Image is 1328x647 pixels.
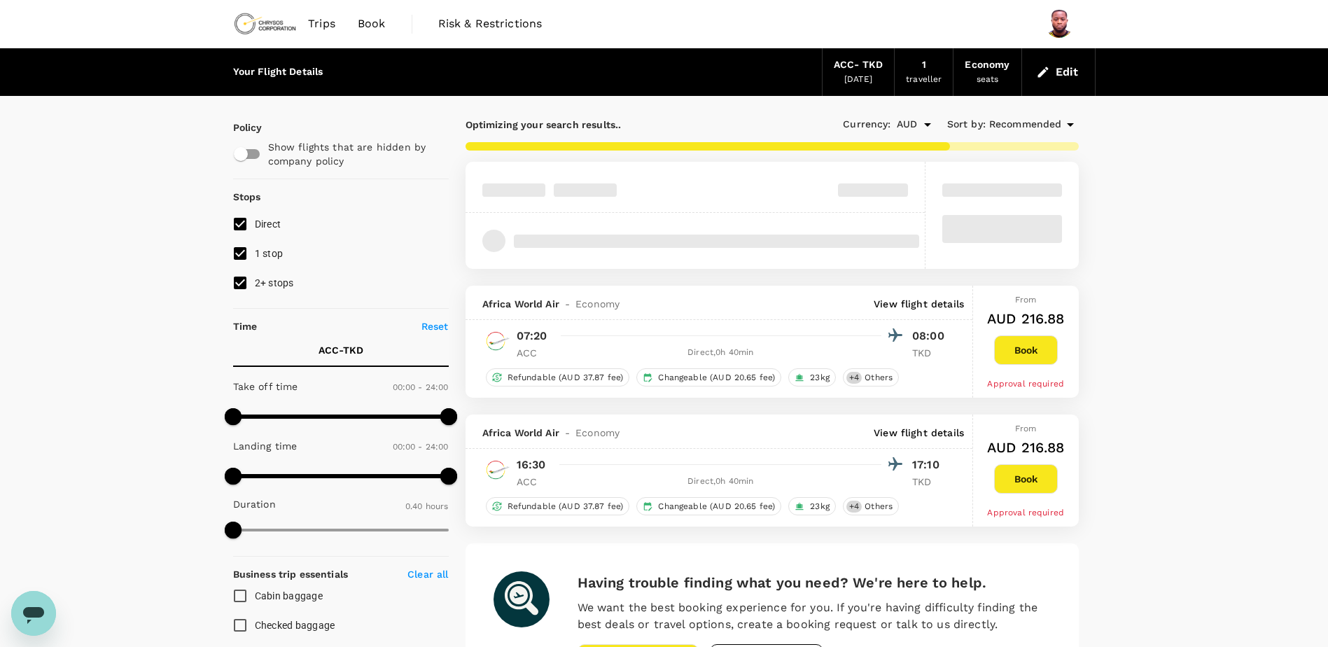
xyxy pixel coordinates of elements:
div: Refundable (AUD 37.87 fee) [486,497,630,515]
div: ACC - TKD [834,57,883,73]
strong: Stops [233,191,261,202]
div: Economy [965,57,1009,73]
p: Reset [421,319,449,333]
span: Africa World Air [482,426,559,440]
div: Direct , 0h 40min [560,346,882,360]
div: +4Others [843,497,899,515]
h6: AUD 216.88 [987,436,1065,459]
p: View flight details [874,426,964,440]
p: Time [233,319,258,333]
button: Book [994,335,1058,365]
div: [DATE] [844,73,872,87]
span: + 4 [846,501,862,513]
p: ACC [517,475,552,489]
span: Refundable (AUD 37.87 fee) [502,372,629,384]
span: Currency : [843,117,890,132]
span: Approval required [987,508,1064,517]
span: Approval required [987,379,1064,389]
div: Changeable (AUD 20.65 fee) [636,497,781,515]
button: Open [918,115,937,134]
span: Sort by : [947,117,986,132]
span: - [559,297,575,311]
p: Show flights that are hidden by company policy [268,140,439,168]
span: Changeable (AUD 20.65 fee) [652,372,781,384]
div: Direct , 0h 40min [560,475,882,489]
p: Policy [233,120,246,134]
strong: Business trip essentials [233,569,349,580]
span: - [559,426,575,440]
p: Duration [233,497,276,511]
span: Africa World Air [482,297,559,311]
button: Book [994,464,1058,494]
img: AW [482,456,510,484]
span: 2+ stops [255,277,294,288]
span: 00:00 - 24:00 [393,382,449,392]
p: We want the best booking experience for you. If you're having difficulty finding the best deals o... [578,599,1051,633]
div: Refundable (AUD 37.87 fee) [486,368,630,387]
div: seats [977,73,999,87]
span: 23kg [804,372,835,384]
span: Changeable (AUD 20.65 fee) [652,501,781,513]
span: Trips [308,15,335,32]
span: Economy [575,426,620,440]
p: TKD [912,475,947,489]
span: From [1015,295,1037,305]
img: Chrysos Corporation [233,8,298,39]
p: TKD [912,346,947,360]
span: From [1015,424,1037,433]
span: 0.40 hours [405,501,449,511]
div: 23kg [788,368,836,387]
img: AW [482,327,510,355]
p: Clear all [407,567,448,581]
span: Others [859,372,898,384]
div: Changeable (AUD 20.65 fee) [636,368,781,387]
span: Risk & Restrictions [438,15,543,32]
div: +4Others [843,368,899,387]
span: + 4 [846,372,862,384]
p: View flight details [874,297,964,311]
p: 07:20 [517,328,547,345]
div: Your Flight Details [233,64,323,80]
span: 1 stop [255,248,284,259]
span: Book [358,15,386,32]
p: Take off time [233,380,298,394]
span: Recommended [989,117,1062,132]
p: ACC - TKD [319,343,363,357]
span: 00:00 - 24:00 [393,442,449,452]
span: Others [859,501,898,513]
p: 16:30 [517,457,546,473]
div: traveller [906,73,942,87]
div: 1 [922,57,926,73]
img: Gideon Asenso Mensah [1045,10,1073,38]
span: 23kg [804,501,835,513]
div: 23kg [788,497,836,515]
p: ACC [517,346,552,360]
p: Landing time [233,439,298,453]
h6: AUD 216.88 [987,307,1065,330]
p: Optimizing your search results.. [466,118,772,132]
button: Edit [1033,61,1084,83]
span: Economy [575,297,620,311]
p: 17:10 [912,457,947,473]
span: Checked baggage [255,620,335,631]
span: Direct [255,218,281,230]
span: Cabin baggage [255,590,323,601]
iframe: Button to launch messaging window [11,591,56,636]
h6: Having trouble finding what you need? We're here to help. [578,571,1051,594]
p: 08:00 [912,328,947,345]
span: Refundable (AUD 37.87 fee) [502,501,629,513]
